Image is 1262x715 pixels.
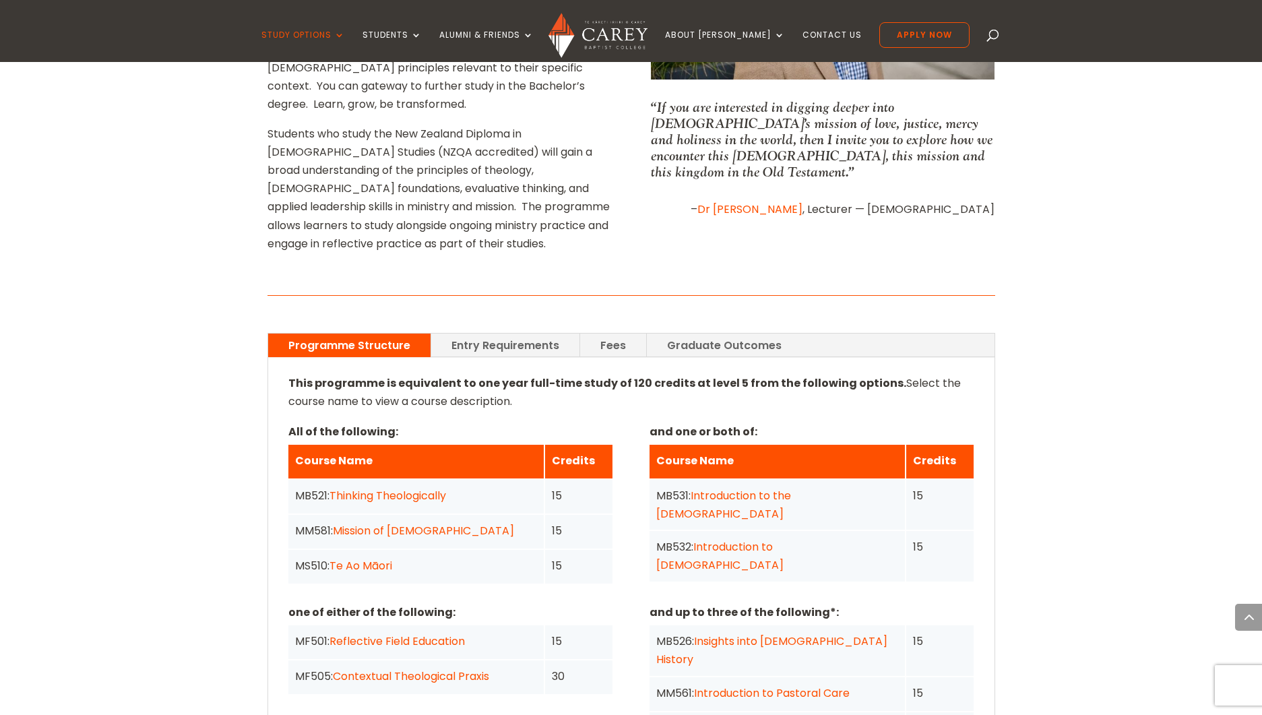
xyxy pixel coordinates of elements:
[802,30,862,62] a: Contact Us
[656,487,898,523] div: MB531:
[913,487,967,505] div: 15
[656,632,898,669] div: MB526:
[267,125,611,253] p: Students who study the New Zealand Diploma in [DEMOGRAPHIC_DATA] Studies (NZQA accredited) will g...
[552,632,606,650] div: 15
[552,667,606,685] div: 30
[651,200,995,218] p: – , Lecturer — [DEMOGRAPHIC_DATA]
[651,99,995,180] p: “If you are interested in digging deeper into [DEMOGRAPHIC_DATA]’s mission of love, justice, merc...
[295,522,537,540] div: MM581:
[913,538,967,556] div: 15
[552,522,606,540] div: 15
[650,423,974,441] p: and one or both of:
[288,603,612,621] p: one of either of the following:
[913,684,967,702] div: 15
[295,557,537,575] div: MS510:
[295,667,537,685] div: MF505:
[288,375,906,391] strong: This programme is equivalent to one year full-time study of 120 credits at level 5 from the follo...
[665,30,785,62] a: About [PERSON_NAME]
[333,523,514,538] a: Mission of [DEMOGRAPHIC_DATA]
[329,558,392,573] a: Te Ao Māori
[552,557,606,575] div: 15
[268,334,431,357] a: Programme Structure
[295,487,537,505] div: MB521:
[656,539,784,573] a: Introduction to [DEMOGRAPHIC_DATA]
[439,30,534,62] a: Alumni & Friends
[580,334,646,357] a: Fees
[548,13,648,58] img: Carey Baptist College
[288,423,612,441] p: All of the following:
[552,487,606,505] div: 15
[647,334,802,357] a: Graduate Outcomes
[295,452,537,470] div: Course Name
[879,22,970,48] a: Apply Now
[656,633,887,667] a: Insights into [DEMOGRAPHIC_DATA] History
[329,488,446,503] a: Thinking Theologically
[650,603,974,621] p: and up to three of the following*:
[656,488,791,522] a: Introduction to the [DEMOGRAPHIC_DATA]
[552,452,606,470] div: Credits
[913,632,967,650] div: 15
[333,669,489,684] a: Contextual Theological Praxis
[656,684,898,702] div: MM561:
[656,452,898,470] div: Course Name
[697,201,802,217] a: Dr [PERSON_NAME]
[656,538,898,574] div: MB532:
[362,30,422,62] a: Students
[913,452,967,470] div: Credits
[329,633,465,649] a: Reflective Field Education
[288,374,974,421] p: Select the course name to view a course description.
[431,334,579,357] a: Entry Requirements
[261,30,345,62] a: Study Options
[295,632,537,650] div: MF501:
[694,685,850,701] a: Introduction to Pastoral Care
